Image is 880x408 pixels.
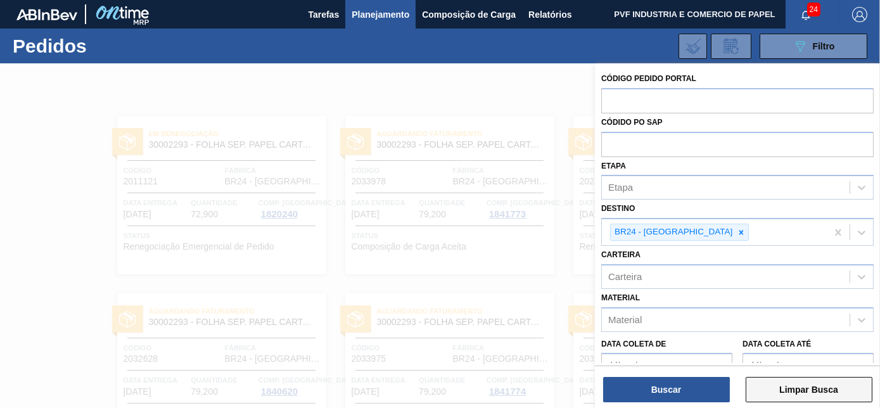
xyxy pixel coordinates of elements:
[308,7,339,22] span: Tarefas
[601,74,696,83] label: Código Pedido Portal
[601,250,641,259] label: Carteira
[601,118,663,127] label: Códido PO SAP
[608,314,642,325] div: Material
[422,7,516,22] span: Composição de Carga
[760,34,867,59] button: Filtro
[608,271,642,282] div: Carteira
[601,340,666,348] label: Data coleta de
[813,41,835,51] span: Filtro
[528,7,571,22] span: Relatórios
[711,34,751,59] div: Solicitação de Revisão de Pedidos
[743,353,874,378] input: dd/mm/yyyy
[852,7,867,22] img: Logout
[601,293,640,302] label: Material
[679,34,707,59] div: Importar Negociações dos Pedidos
[352,7,409,22] span: Planejamento
[601,162,626,170] label: Etapa
[743,340,811,348] label: Data coleta até
[611,224,734,240] div: BR24 - [GEOGRAPHIC_DATA]
[13,39,191,53] h1: Pedidos
[601,353,732,378] input: dd/mm/yyyy
[16,9,77,20] img: TNhmsLtSVTkK8tSr43FrP2fwEKptu5GPRR3wAAAABJRU5ErkJggg==
[786,6,826,23] button: Notificações
[807,3,820,16] span: 24
[608,182,633,193] div: Etapa
[601,204,635,213] label: Destino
